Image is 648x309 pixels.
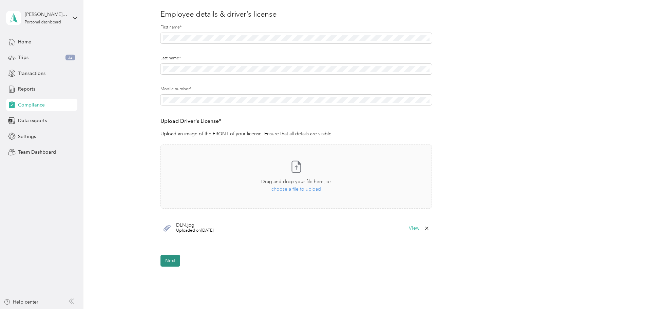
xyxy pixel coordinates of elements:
[18,85,35,93] span: Reports
[176,223,214,228] span: DLN.jpg
[176,228,214,234] span: Uploaded on [DATE]
[4,298,38,306] button: Help center
[18,38,31,45] span: Home
[160,86,432,92] label: Mobile number*
[18,70,45,77] span: Transactions
[18,133,36,140] span: Settings
[161,145,432,208] span: Drag and drop your file here, orchoose a file to upload
[160,117,432,125] h3: Upload Driver's License*
[25,20,61,24] div: Personal dashboard
[18,54,28,61] span: Trips
[18,117,47,124] span: Data exports
[610,271,648,309] iframe: Everlance-gr Chat Button Frame
[271,186,321,192] span: choose a file to upload
[261,179,331,185] span: Drag and drop your file here, or
[160,130,432,137] p: Upload an image of the FRONT of your license. Ensure that all details are visible.
[160,55,432,61] label: Last name*
[65,55,75,61] span: 32
[18,149,56,156] span: Team Dashboard
[18,101,45,109] span: Compliance
[160,8,568,20] h3: Employee details & driver’s license
[25,11,67,18] div: [PERSON_NAME] [PERSON_NAME]
[409,226,419,231] button: View
[160,255,180,267] button: Next
[160,24,432,31] label: First name*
